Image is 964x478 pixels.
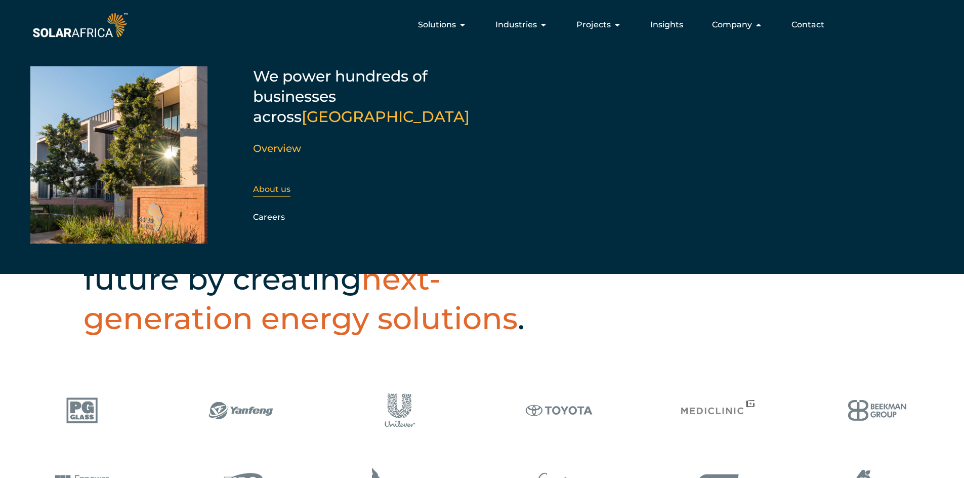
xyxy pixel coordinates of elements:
[253,184,290,194] a: About us
[791,19,824,31] a: Contact
[576,19,611,31] span: Projects
[789,381,943,440] img: Item 6
[712,19,752,31] span: Company
[418,19,456,31] span: Solutions
[253,142,301,154] a: Overview
[130,15,832,35] div: Menu Toggle
[130,15,832,35] nav: Menu
[631,381,784,440] img: Item 5
[83,220,588,338] h2: We are energising a brighter future by creating .
[312,381,466,440] img: Item 3
[650,19,683,31] a: Insights
[153,381,307,440] img: Item 2
[495,19,537,31] span: Industries
[302,107,470,126] span: [GEOGRAPHIC_DATA]
[253,66,506,127] h5: We power hundreds of businesses across
[472,381,625,440] img: Item 4
[253,212,285,222] a: Careers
